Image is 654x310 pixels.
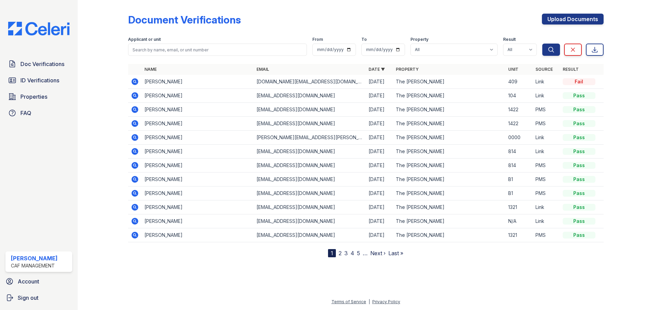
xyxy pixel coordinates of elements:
[20,60,64,68] span: Doc Verifications
[11,262,58,269] div: CAF Management
[505,173,533,186] td: B1
[357,250,360,257] a: 5
[393,89,505,103] td: The [PERSON_NAME]
[393,186,505,200] td: The [PERSON_NAME]
[254,145,366,159] td: [EMAIL_ADDRESS][DOMAIN_NAME]
[410,37,429,42] label: Property
[533,228,560,242] td: PMS
[563,134,595,141] div: Pass
[18,277,39,285] span: Account
[366,228,393,242] td: [DATE]
[5,90,72,103] a: Properties
[254,159,366,173] td: [EMAIL_ADDRESS][DOMAIN_NAME]
[366,89,393,103] td: [DATE]
[393,200,505,214] td: The [PERSON_NAME]
[505,131,533,145] td: 0000
[366,145,393,159] td: [DATE]
[142,145,254,159] td: [PERSON_NAME]
[351,250,354,257] a: 4
[254,186,366,200] td: [EMAIL_ADDRESS][DOMAIN_NAME]
[393,117,505,131] td: The [PERSON_NAME]
[3,22,75,35] img: CE_Logo_Blue-a8612792a0a2168367f1c8372b55b34899dd931a85d93a1a3d3e32e68fde9ad4.png
[563,120,595,127] div: Pass
[393,173,505,186] td: The [PERSON_NAME]
[20,109,31,117] span: FAQ
[254,214,366,228] td: [EMAIL_ADDRESS][DOMAIN_NAME]
[366,117,393,131] td: [DATE]
[11,254,58,262] div: [PERSON_NAME]
[388,250,403,257] a: Last »
[142,186,254,200] td: [PERSON_NAME]
[563,148,595,155] div: Pass
[142,117,254,131] td: [PERSON_NAME]
[18,294,38,302] span: Sign out
[533,89,560,103] td: Link
[254,103,366,117] td: [EMAIL_ADDRESS][DOMAIN_NAME]
[5,106,72,120] a: FAQ
[563,218,595,225] div: Pass
[3,275,75,288] a: Account
[254,117,366,131] td: [EMAIL_ADDRESS][DOMAIN_NAME]
[505,89,533,103] td: 104
[533,131,560,145] td: Link
[142,103,254,117] td: [PERSON_NAME]
[563,106,595,113] div: Pass
[366,75,393,89] td: [DATE]
[393,145,505,159] td: The [PERSON_NAME]
[563,190,595,197] div: Pass
[533,75,560,89] td: Link
[533,200,560,214] td: Link
[533,103,560,117] td: PMS
[339,250,342,257] a: 2
[254,200,366,214] td: [EMAIL_ADDRESS][DOMAIN_NAME]
[366,103,393,117] td: [DATE]
[361,37,367,42] label: To
[142,131,254,145] td: [PERSON_NAME]
[369,67,385,72] a: Date ▼
[254,131,366,145] td: [PERSON_NAME][EMAIL_ADDRESS][PERSON_NAME][DOMAIN_NAME]
[393,159,505,173] td: The [PERSON_NAME]
[128,37,161,42] label: Applicant or unit
[393,214,505,228] td: The [PERSON_NAME]
[254,75,366,89] td: [DOMAIN_NAME][EMAIL_ADDRESS][DOMAIN_NAME]
[505,145,533,159] td: 814
[393,131,505,145] td: The [PERSON_NAME]
[533,145,560,159] td: Link
[328,249,336,257] div: 1
[254,89,366,103] td: [EMAIL_ADDRESS][DOMAIN_NAME]
[542,14,604,25] a: Upload Documents
[20,76,59,84] span: ID Verifications
[563,176,595,183] div: Pass
[372,299,400,304] a: Privacy Policy
[142,200,254,214] td: [PERSON_NAME]
[563,204,595,211] div: Pass
[505,186,533,200] td: B1
[366,159,393,173] td: [DATE]
[505,200,533,214] td: 1321
[505,214,533,228] td: N/A
[344,250,348,257] a: 3
[505,159,533,173] td: 814
[3,291,75,305] a: Sign out
[393,103,505,117] td: The [PERSON_NAME]
[128,44,307,56] input: Search by name, email, or unit number
[366,200,393,214] td: [DATE]
[142,228,254,242] td: [PERSON_NAME]
[142,89,254,103] td: [PERSON_NAME]
[128,14,241,26] div: Document Verifications
[533,173,560,186] td: PMS
[363,249,368,257] span: …
[142,159,254,173] td: [PERSON_NAME]
[505,117,533,131] td: 1422
[366,186,393,200] td: [DATE]
[256,67,269,72] a: Email
[533,117,560,131] td: PMS
[5,74,72,87] a: ID Verifications
[144,67,157,72] a: Name
[505,228,533,242] td: 1321
[563,67,579,72] a: Result
[505,103,533,117] td: 1422
[393,228,505,242] td: The [PERSON_NAME]
[505,75,533,89] td: 409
